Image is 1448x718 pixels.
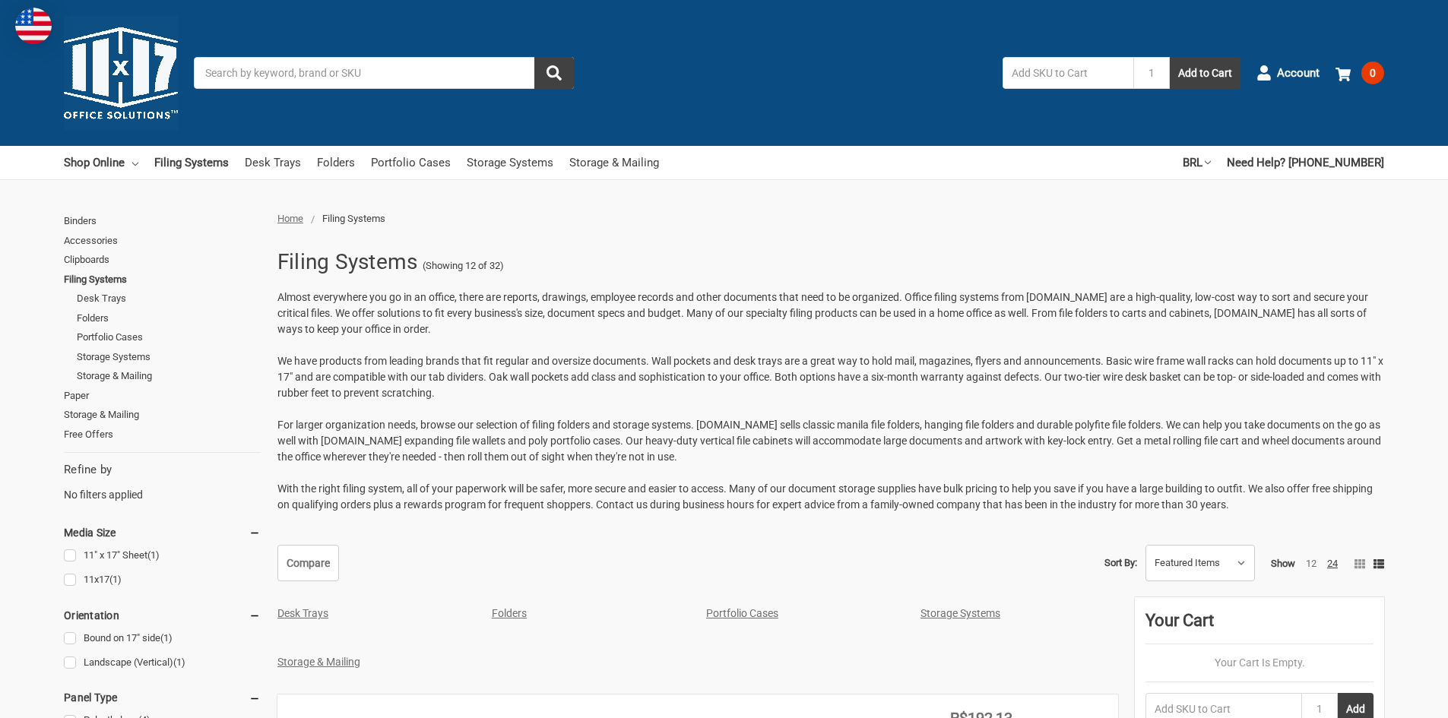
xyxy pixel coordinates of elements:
a: Bound on 17" side [64,628,261,649]
span: (1) [173,656,185,668]
p: Almost everywhere you go in an office, there are reports, drawings, employee records and other do... [277,289,1384,337]
a: 24 [1327,558,1338,569]
a: Shop Online [64,146,138,179]
span: (Showing 12 of 32) [423,258,504,274]
a: Portfolio Cases [706,607,778,619]
a: Clipboards [64,250,261,270]
a: Desk Trays [245,146,301,179]
a: Folders [492,607,527,619]
a: Compare [277,545,339,581]
a: Storage & Mailing [569,146,659,179]
a: BRL [1183,146,1211,179]
a: Storage & Mailing [77,366,261,386]
a: Portfolio Cases [371,146,451,179]
h5: Media Size [64,523,261,542]
span: (1) [109,574,122,585]
a: Storage & Mailing [64,405,261,425]
a: Filing Systems [64,270,261,289]
span: (1) [147,549,160,561]
a: Landscape (Vertical) [64,653,261,673]
a: Folders [317,146,355,179]
p: For larger organization needs, browse our selection of filing folders and storage systems. [DOMAI... [277,417,1384,465]
span: Account [1277,65,1320,82]
span: Filing Systems [322,213,385,224]
h1: Filing Systems [277,242,418,282]
a: Storage Systems [920,607,1000,619]
a: Desk Trays [277,607,328,619]
h5: Refine by [64,461,261,479]
a: Storage Systems [467,146,553,179]
span: (1) [160,632,173,644]
span: Show [1271,558,1295,569]
button: Add to Cart [1170,57,1240,89]
a: Filing Systems [154,146,229,179]
a: Desk Trays [77,289,261,308]
label: Sort By: [1104,552,1137,574]
a: 0 [1336,53,1384,93]
a: 11x17 [64,570,261,590]
span: 0 [1361,62,1384,84]
input: Add SKU to Cart [1003,57,1133,89]
a: Account [1256,53,1320,93]
img: duty and tax information for United States [15,8,52,44]
p: With the right filing system, all of your paperwork will be safer, more secure and easier to acce... [277,481,1384,513]
a: Paper [64,386,261,406]
h5: Panel Type [64,688,261,707]
a: Folders [77,308,261,328]
a: Home [277,213,303,224]
input: Search by keyword, brand or SKU [194,57,574,89]
a: Need Help? [PHONE_NUMBER] [1227,146,1384,179]
h5: Orientation [64,606,261,625]
img: 11x17.com [64,16,178,130]
a: Binders [64,211,261,231]
a: Accessories [64,231,261,251]
p: We have products from leading brands that fit regular and oversize documents. Wall pockets and de... [277,353,1384,401]
a: Free Offers [64,425,261,444]
a: Portfolio Cases [77,327,261,347]
div: Your Cart [1145,608,1374,644]
a: 12 [1306,558,1317,569]
iframe: Google Customer Reviews [1323,677,1448,718]
a: Storage & Mailing [277,656,360,668]
p: Your Cart Is Empty. [1145,655,1374,671]
div: No filters applied [64,461,261,502]
a: 11" x 17" Sheet [64,546,261,566]
a: Storage Systems [77,347,261,367]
